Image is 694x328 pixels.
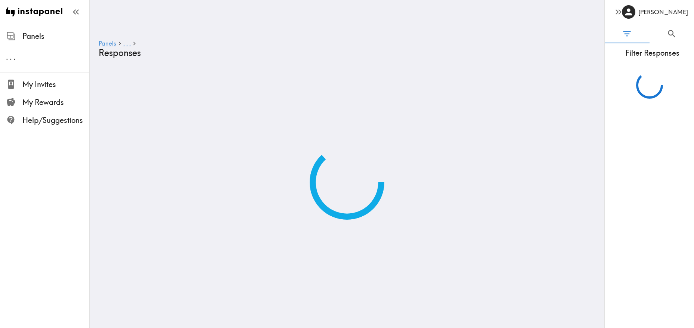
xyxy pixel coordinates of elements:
span: Help/Suggestions [22,115,89,126]
span: . [129,40,131,47]
span: Search [667,29,677,39]
h6: [PERSON_NAME] [638,8,688,16]
a: Panels [99,40,116,47]
button: Filter Responses [605,24,650,43]
span: My Invites [22,79,89,90]
a: ... [123,40,131,47]
h4: Responses [99,47,589,58]
span: . [123,40,125,47]
span: . [6,52,8,62]
span: . [10,52,12,62]
span: . [13,52,16,62]
span: Filter Responses [611,48,694,58]
span: My Rewards [22,97,89,108]
span: . [126,40,128,47]
span: Panels [22,31,89,41]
